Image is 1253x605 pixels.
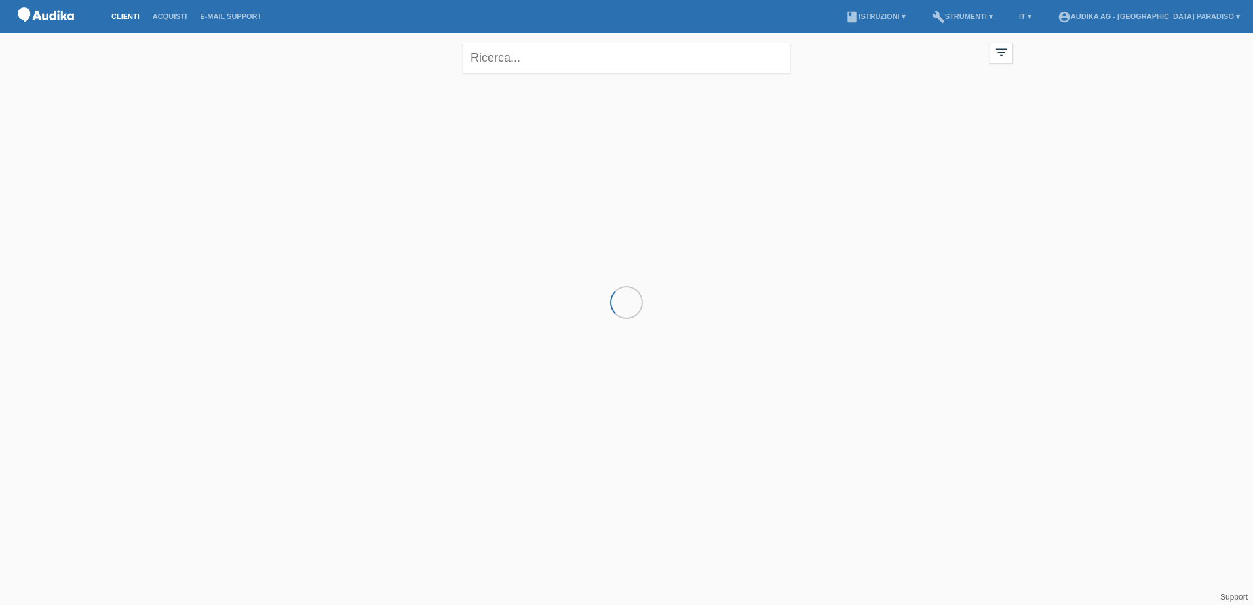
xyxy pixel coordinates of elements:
[13,26,79,35] a: POS — MF Group
[925,12,999,20] a: buildStrumenti ▾
[1220,593,1248,602] a: Support
[994,45,1009,60] i: filter_list
[105,12,146,20] a: Clienti
[193,12,268,20] a: E-mail Support
[1058,10,1071,24] i: account_circle
[1051,12,1246,20] a: account_circleAudika AG - [GEOGRAPHIC_DATA] Paradiso ▾
[463,43,790,73] input: Ricerca...
[1012,12,1038,20] a: IT ▾
[839,12,912,20] a: bookIstruzioni ▾
[146,12,194,20] a: Acquisti
[932,10,945,24] i: build
[845,10,858,24] i: book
